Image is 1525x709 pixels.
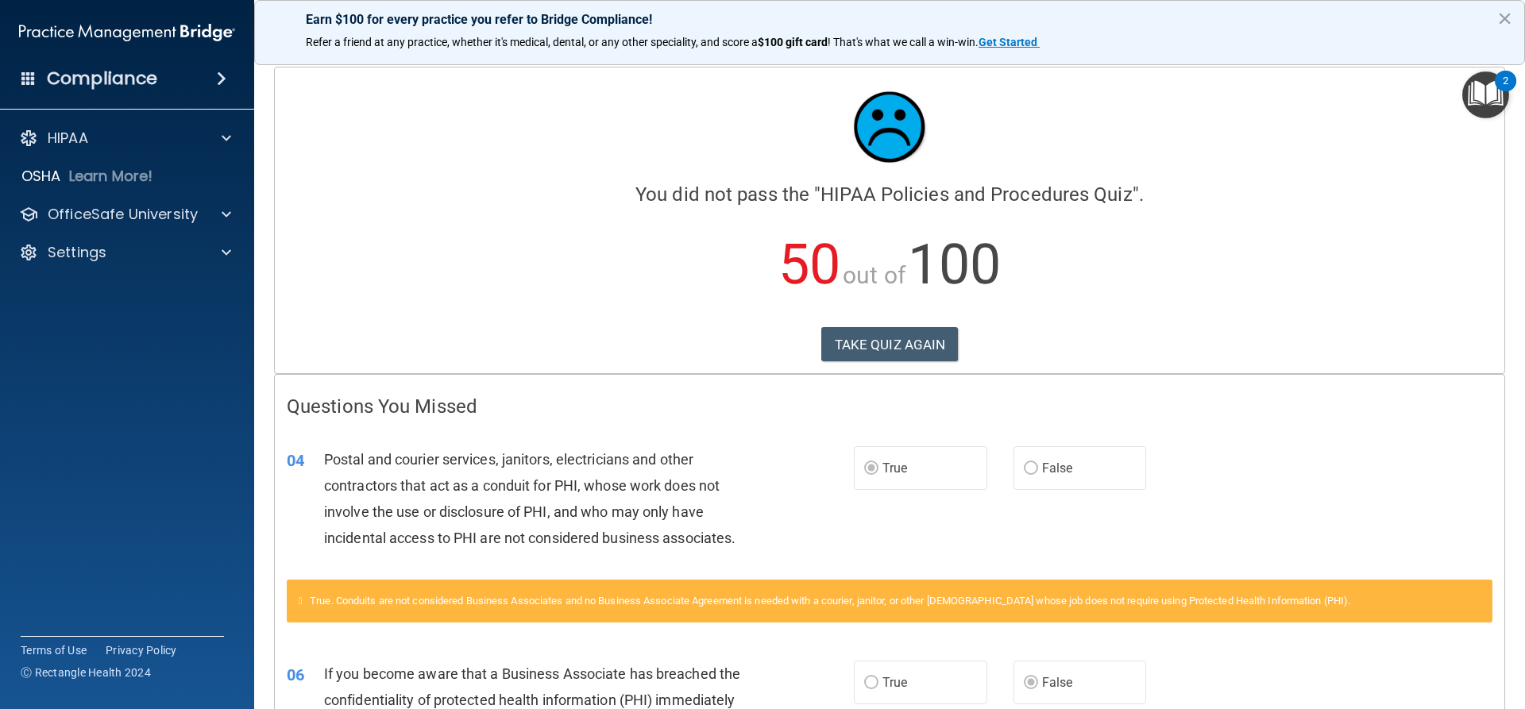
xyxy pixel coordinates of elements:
[48,205,198,224] p: OfficeSafe University
[310,595,1350,607] span: True. Conduits are not considered Business Associates and no Business Associate Agreement is need...
[1042,460,1073,476] span: False
[48,129,88,148] p: HIPAA
[1042,675,1073,690] span: False
[324,451,735,547] span: Postal and courier services, janitors, electricians and other contractors that act as a conduit f...
[19,243,231,262] a: Settings
[19,205,231,224] a: OfficeSafe University
[908,232,1001,297] span: 100
[287,665,304,684] span: 06
[864,677,878,689] input: True
[306,12,1473,27] p: Earn $100 for every practice you refer to Bridge Compliance!
[21,167,61,186] p: OSHA
[21,642,87,658] a: Terms of Use
[979,36,1037,48] strong: Get Started
[1503,81,1508,102] div: 2
[306,36,758,48] span: Refer a friend at any practice, whether it's medical, dental, or any other speciality, and score a
[758,36,828,48] strong: $100 gift card
[778,232,840,297] span: 50
[106,642,177,658] a: Privacy Policy
[1024,463,1038,475] input: False
[19,17,235,48] img: PMB logo
[842,79,937,175] img: sad_face.ecc698e2.jpg
[287,396,1492,417] h4: Questions You Missed
[287,184,1492,205] h4: You did not pass the " ".
[843,261,905,289] span: out of
[820,183,1132,206] span: HIPAA Policies and Procedures Quiz
[287,451,304,470] span: 04
[882,460,907,476] span: True
[821,327,959,362] button: TAKE QUIZ AGAIN
[979,36,1040,48] a: Get Started
[19,129,231,148] a: HIPAA
[48,243,106,262] p: Settings
[864,463,878,475] input: True
[828,36,979,48] span: ! That's what we call a win-win.
[882,675,907,690] span: True
[47,67,157,90] h4: Compliance
[1024,677,1038,689] input: False
[1462,71,1509,118] button: Open Resource Center, 2 new notifications
[21,665,151,680] span: Ⓒ Rectangle Health 2024
[69,167,153,186] p: Learn More!
[1497,6,1512,31] button: Close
